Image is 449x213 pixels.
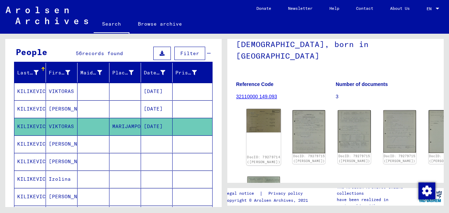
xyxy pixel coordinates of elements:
[236,94,277,99] a: 32110000 149.093
[247,109,281,132] img: 001.jpg
[49,69,70,76] div: First Name
[94,15,129,34] a: Search
[14,100,46,118] mat-cell: KILIKEVICIUS
[14,83,46,100] mat-cell: KILIKEVICIUS
[263,190,311,197] a: Privacy policy
[417,188,443,205] img: yv_logo.png
[46,135,78,153] mat-cell: [PERSON_NAME]
[141,63,173,82] mat-header-cell: Date of Birth
[337,197,417,209] p: have been realized in partnership with
[17,67,47,78] div: Last Name
[80,69,102,76] div: Maiden Name
[247,177,280,200] img: 002.jpg
[141,100,173,118] mat-cell: [DATE]
[109,118,141,135] mat-cell: MARIJAMPOLE
[6,7,88,24] img: Arolsen_neg.svg
[82,50,123,56] span: records found
[337,184,417,197] p: The Arolsen Archives online collections
[236,16,435,71] h1: Personal file of [PERSON_NAME], born on [DEMOGRAPHIC_DATA], born in [GEOGRAPHIC_DATA]
[293,154,325,163] a: DocID: 79279715 ([PERSON_NAME])
[336,93,435,100] p: 3
[338,110,370,153] img: 002.jpg
[78,63,109,82] mat-header-cell: Maiden Name
[173,63,212,82] mat-header-cell: Prisoner #
[224,190,260,197] a: Legal notice
[141,83,173,100] mat-cell: [DATE]
[383,110,416,153] img: 003.jpg
[17,69,39,76] div: Last Name
[224,190,311,197] div: |
[14,135,46,153] mat-cell: KILIKEVICIUS
[14,188,46,205] mat-cell: KILIKEVICIUS
[144,67,174,78] div: Date of Birth
[14,63,46,82] mat-header-cell: Last Name
[80,67,110,78] div: Maiden Name
[336,81,388,87] b: Number of documents
[76,50,82,56] span: 56
[112,69,134,76] div: Place of Birth
[175,67,206,78] div: Prisoner #
[46,83,78,100] mat-cell: VIKTORAS
[224,197,311,204] p: Copyright © Arolsen Archives, 2021
[109,63,141,82] mat-header-cell: Place of Birth
[46,153,78,170] mat-cell: [PERSON_NAME]
[175,69,197,76] div: Prisoner #
[14,118,46,135] mat-cell: KILIKEVICIUS
[418,182,435,199] img: Change consent
[16,46,47,58] div: People
[180,50,199,56] span: Filter
[339,154,370,163] a: DocID: 79279715 ([PERSON_NAME])
[14,171,46,188] mat-cell: KILIKEVICIUS
[46,171,78,188] mat-cell: Izolina
[141,118,173,135] mat-cell: [DATE]
[144,69,165,76] div: Date of Birth
[236,81,274,87] b: Reference Code
[174,47,205,60] button: Filter
[112,67,142,78] div: Place of Birth
[129,15,190,32] a: Browse archive
[14,153,46,170] mat-cell: KILIKEVICIUS
[247,155,280,164] a: DocID: 79279714 ([PERSON_NAME])
[427,6,434,11] span: EN
[46,188,78,205] mat-cell: [PERSON_NAME]
[46,63,78,82] mat-header-cell: First Name
[293,110,325,153] img: 001.jpg
[46,118,78,135] mat-cell: VIKTORAS
[46,100,78,118] mat-cell: [PERSON_NAME]
[384,154,415,163] a: DocID: 79279715 ([PERSON_NAME])
[49,67,79,78] div: First Name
